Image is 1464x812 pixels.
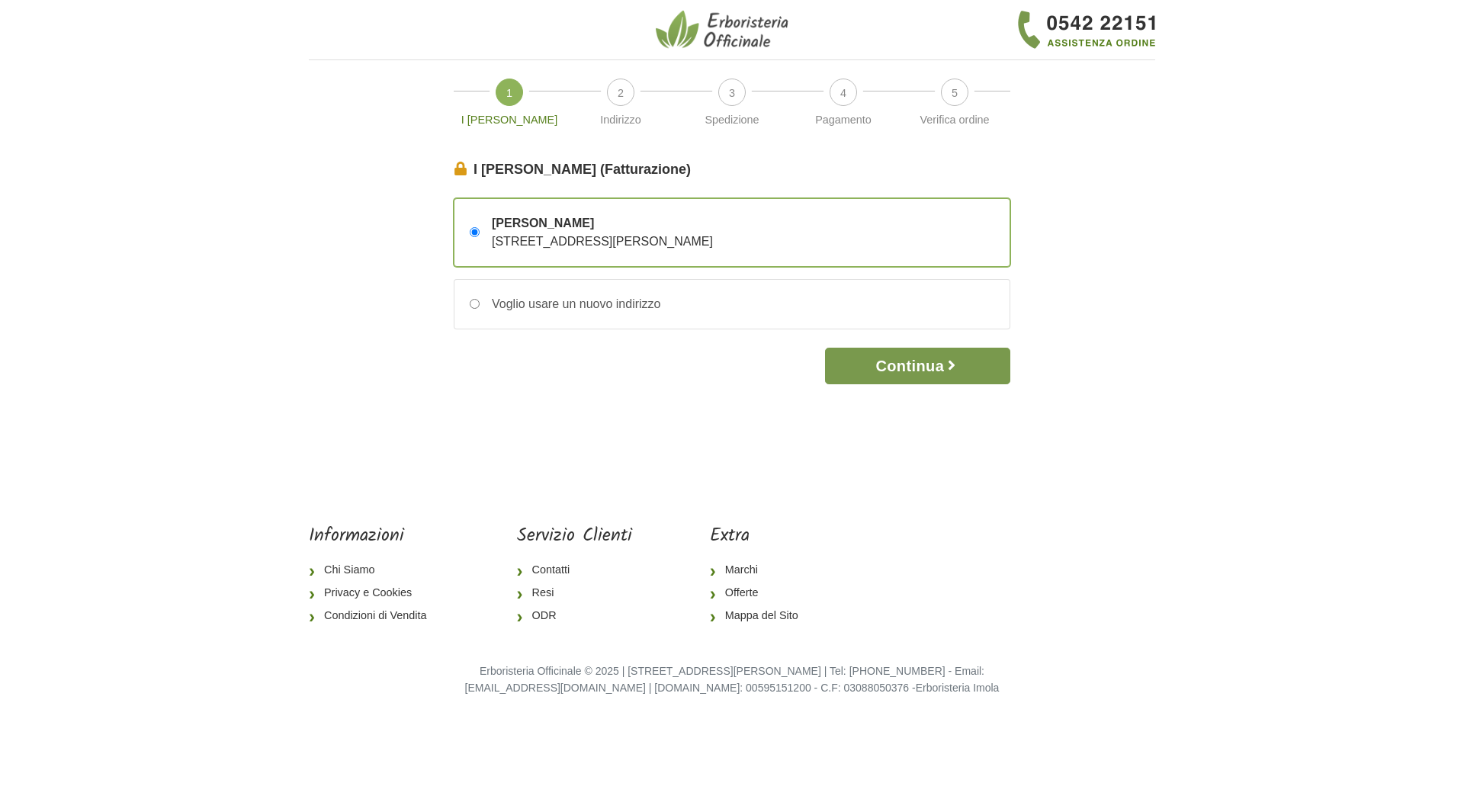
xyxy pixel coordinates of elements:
[309,605,438,627] a: Condizioni di Vendita
[517,525,632,547] h5: Servizio Clienti
[710,559,811,582] a: Marchi
[492,214,713,233] span: [PERSON_NAME]
[470,227,480,237] input: [PERSON_NAME] [STREET_ADDRESS][PERSON_NAME]
[465,665,1000,694] small: Erboristeria Officinale © 2025 | [STREET_ADDRESS][PERSON_NAME] | Tel: [PHONE_NUMBER] - Email: [EM...
[517,582,632,605] a: Resi
[888,525,1155,579] iframe: fb:page Facebook Social Plugin
[710,605,811,627] a: Mappa del Sito
[309,582,438,605] a: Privacy e Cookies
[825,348,1010,384] button: Continua
[656,9,793,50] img: Erboristeria Officinale
[517,605,632,627] a: ODR
[916,682,1000,694] a: Erboristeria Imola
[309,559,438,582] a: Chi Siamo
[470,299,480,309] input: Voglio usare un nuovo indirizzo
[480,295,660,313] div: Voglio usare un nuovo indirizzo
[496,79,523,106] span: 1
[710,582,811,605] a: Offerte
[454,159,1010,180] legend: I [PERSON_NAME] (Fatturazione)
[460,112,559,129] p: I [PERSON_NAME]
[517,559,632,582] a: Contatti
[492,235,713,248] span: [STREET_ADDRESS][PERSON_NAME]
[710,525,811,547] h5: Extra
[309,525,438,547] h5: Informazioni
